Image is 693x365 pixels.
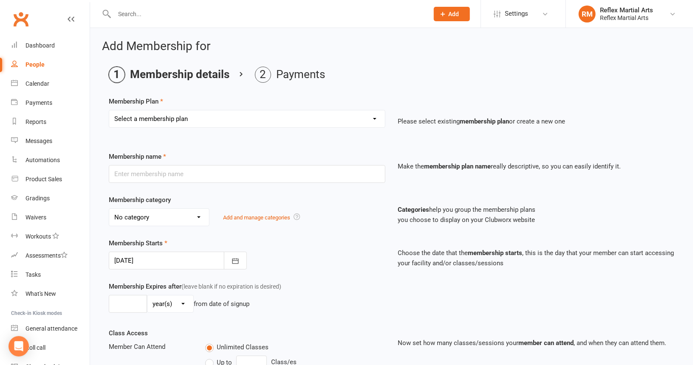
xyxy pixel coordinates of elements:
[398,205,675,225] p: help you group the membership plans you choose to display on your Clubworx website
[505,4,528,23] span: Settings
[519,339,574,347] strong: member can attend
[109,328,148,338] label: Class Access
[398,248,675,268] p: Choose the date that the , this is the day that your member can start accessing your facility and...
[10,8,31,30] a: Clubworx
[25,290,56,297] div: What's New
[11,55,90,74] a: People
[11,93,90,112] a: Payments
[25,233,51,240] div: Workouts
[25,176,62,182] div: Product Sales
[25,252,68,259] div: Assessments
[8,336,29,357] div: Open Intercom Messenger
[25,271,41,278] div: Tasks
[11,338,90,357] a: Roll call
[109,152,166,162] label: Membership name
[25,157,60,163] div: Automations
[11,246,90,265] a: Assessments
[11,170,90,189] a: Product Sales
[25,99,52,106] div: Payments
[217,342,269,351] span: Unlimited Classes
[398,161,675,171] p: Make the really descriptive, so you can easily identify it.
[11,265,90,284] a: Tasks
[109,281,281,292] label: Membership Expires after
[424,163,491,170] strong: membership plan name
[109,195,171,205] label: Membership category
[11,319,90,338] a: General attendance kiosk mode
[579,6,596,22] div: RM
[11,208,90,227] a: Waivers
[102,40,681,53] h2: Add Membership for
[194,299,249,309] div: from date of signup
[25,195,50,202] div: Gradings
[11,284,90,303] a: What's New
[255,67,325,83] li: Payments
[449,11,459,17] span: Add
[11,112,90,132] a: Reports
[181,283,281,290] span: (leave blank if no expiration is desired)
[25,325,77,332] div: General attendance
[398,116,675,126] p: Please select existing or create a new one
[11,36,90,55] a: Dashboard
[11,227,90,246] a: Workouts
[11,151,90,170] a: Automations
[468,249,523,257] strong: membership starts
[11,132,90,151] a: Messages
[25,80,49,87] div: Calendar
[109,238,167,248] label: Membership Starts
[11,74,90,93] a: Calendar
[25,344,45,351] div: Roll call
[11,189,90,208] a: Gradings
[434,7,470,21] button: Add
[600,14,653,22] div: Reflex Martial Arts
[460,118,509,125] strong: membership plan
[223,214,290,221] a: Add and manage categories
[25,61,45,68] div: People
[109,67,229,83] li: Membership details
[109,96,163,107] label: Membership Plan
[25,214,46,221] div: Waivers
[112,8,423,20] input: Search...
[109,165,385,183] input: Enter membership name
[25,42,55,49] div: Dashboard
[25,138,52,144] div: Messages
[398,206,430,213] strong: Categories
[25,118,46,125] div: Reports
[600,6,653,14] div: Reflex Martial Arts
[398,338,675,348] p: Now set how many classes/sessions your , and when they can attend them.
[102,342,199,352] div: Member Can Attend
